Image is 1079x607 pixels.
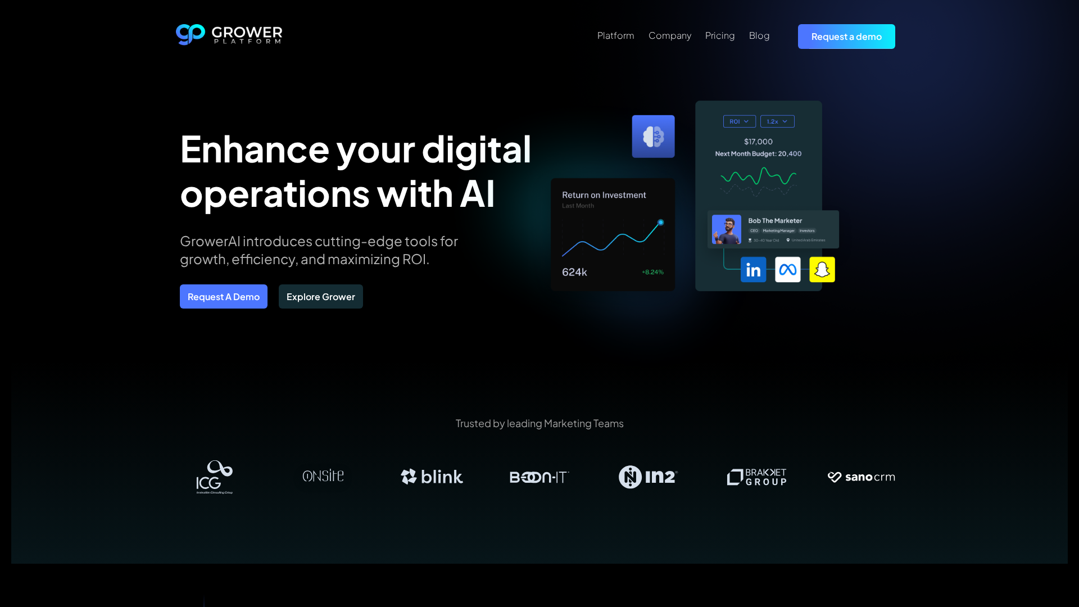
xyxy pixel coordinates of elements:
a: home [176,24,283,49]
div: Pricing [705,30,735,40]
p: GrowerAI introduces cutting-edge tools for growth, efficiency, and maximizing ROI. [180,232,469,268]
p: Trusted by leading Marketing Teams [160,416,919,430]
a: Pricing [705,29,735,42]
a: Explore Grower [279,284,363,309]
a: Request a demo [798,24,895,48]
a: Blog [749,29,770,42]
a: Platform [597,29,634,42]
a: Company [649,29,691,42]
div: Company [649,30,691,40]
div: Blog [749,30,770,40]
h1: Enhance your digital operations with AI [180,126,612,215]
a: Request A Demo [180,284,268,309]
div: Platform [597,30,634,40]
